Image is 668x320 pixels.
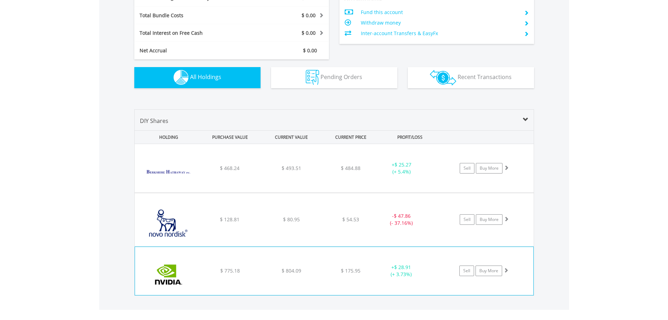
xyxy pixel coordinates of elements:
[134,67,261,88] button: All Holdings
[262,131,322,144] div: CURRENT VALUE
[302,12,316,19] span: $ 0.00
[134,47,248,54] div: Net Accrual
[306,70,319,85] img: pending_instructions-wht.png
[475,266,502,276] a: Buy More
[394,161,411,168] span: $ 25.27
[341,267,360,274] span: $ 175.95
[430,70,456,85] img: transactions-zar-wht.png
[375,213,428,227] div: - (- 37.16%)
[190,73,221,81] span: All Holdings
[302,30,316,36] span: $ 0.00
[459,266,474,276] a: Sell
[394,264,411,270] span: $ 28.91
[174,70,189,85] img: holdings-wht.png
[323,131,378,144] div: CURRENT PRICE
[460,163,474,174] a: Sell
[375,264,427,278] div: + (+ 3.73%)
[320,73,362,81] span: Pending Orders
[138,153,198,191] img: EQU.US.BRKB.png
[303,47,317,54] span: $ 0.00
[200,131,260,144] div: PURCHASE VALUE
[220,216,239,223] span: $ 128.81
[282,165,301,171] span: $ 493.51
[342,216,359,223] span: $ 54.53
[134,30,248,37] div: Total Interest on Free Cash
[134,12,248,19] div: Total Bundle Costs
[380,131,440,144] div: PROFIT/LOSS
[476,214,502,225] a: Buy More
[375,161,428,175] div: + (+ 5.4%)
[460,214,474,225] a: Sell
[271,67,397,88] button: Pending Orders
[140,117,168,125] span: DIY Shares
[220,165,239,171] span: $ 468.24
[139,256,199,294] img: EQU.US.NVDA.png
[220,267,240,274] span: $ 775.18
[476,163,502,174] a: Buy More
[138,202,198,244] img: EQU.US.NVO.png
[361,18,518,28] td: Withdraw money
[282,267,301,274] span: $ 804.09
[408,67,534,88] button: Recent Transactions
[394,213,411,219] span: $ 47.86
[135,131,199,144] div: HOLDING
[341,165,360,171] span: $ 484.88
[361,7,518,18] td: Fund this account
[361,28,518,39] td: Inter-account Transfers & EasyFx
[458,73,512,81] span: Recent Transactions
[283,216,300,223] span: $ 80.95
